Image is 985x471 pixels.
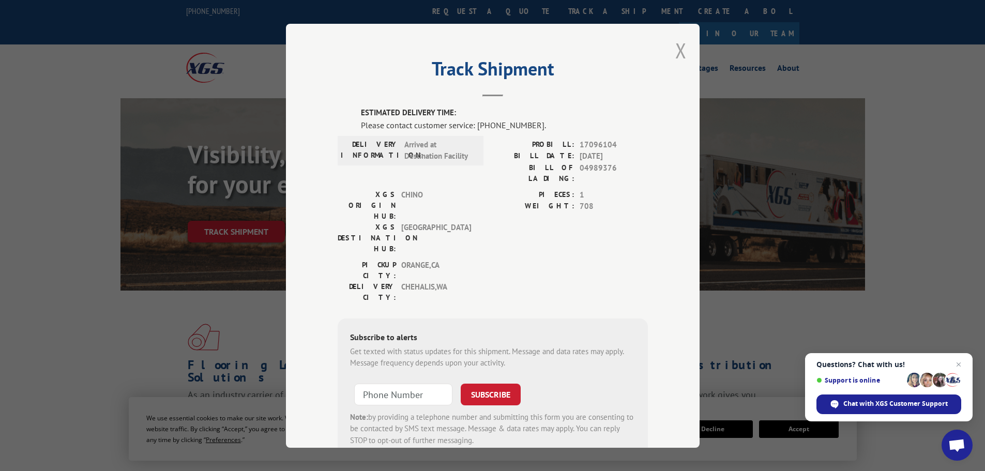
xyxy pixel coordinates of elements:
div: Please contact customer service: [PHONE_NUMBER]. [361,118,648,131]
label: PICKUP CITY: [338,259,396,281]
span: [DATE] [580,150,648,162]
label: PIECES: [493,189,574,201]
button: Close modal [675,37,687,64]
label: WEIGHT: [493,201,574,212]
div: by providing a telephone number and submitting this form you are consenting to be contacted by SM... [350,411,635,446]
span: Questions? Chat with us! [816,360,961,369]
span: Arrived at Destination Facility [404,139,474,162]
span: [GEOGRAPHIC_DATA] [401,221,471,254]
strong: Note: [350,412,368,421]
label: ESTIMATED DELIVERY TIME: [361,107,648,119]
div: Subscribe to alerts [350,330,635,345]
input: Phone Number [354,383,452,405]
label: BILL OF LADING: [493,162,574,184]
span: 1 [580,189,648,201]
span: CHINO [401,189,471,221]
span: CHEHALIS , WA [401,281,471,302]
h2: Track Shipment [338,62,648,81]
div: Chat with XGS Customer Support [816,394,961,414]
label: PROBILL: [493,139,574,150]
label: XGS DESTINATION HUB: [338,221,396,254]
label: DELIVERY INFORMATION: [341,139,399,162]
span: 04989376 [580,162,648,184]
label: DELIVERY CITY: [338,281,396,302]
button: SUBSCRIBE [461,383,521,405]
span: Close chat [952,358,965,371]
div: Open chat [942,430,973,461]
span: 17096104 [580,139,648,150]
label: BILL DATE: [493,150,574,162]
div: Get texted with status updates for this shipment. Message and data rates may apply. Message frequ... [350,345,635,369]
label: XGS ORIGIN HUB: [338,189,396,221]
span: Chat with XGS Customer Support [843,399,948,408]
span: 708 [580,201,648,212]
span: ORANGE , CA [401,259,471,281]
span: Support is online [816,376,903,384]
